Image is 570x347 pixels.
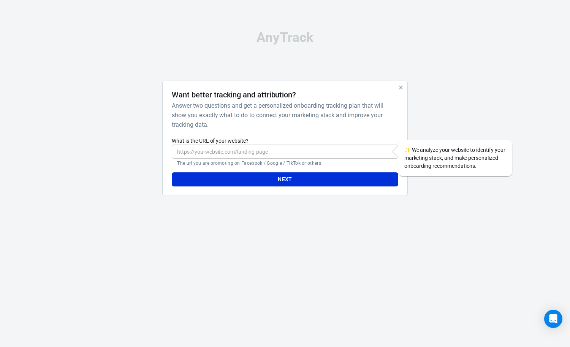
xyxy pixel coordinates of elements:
[177,160,393,166] p: The url you are promoting on Facebook / Google / TikTok or others
[544,310,562,328] div: Open Intercom Messenger
[95,31,475,44] div: AnyTrack
[172,145,398,159] input: https://yourwebsite.com/landing-page
[404,147,411,153] span: sparkles
[172,90,296,99] h4: Want better tracking and attribution?
[398,140,512,176] div: We analyze your website to identify your marketing stack, and make personalized onboarding recomm...
[172,137,398,145] label: What is the URL of your website?
[172,101,395,129] h6: Answer two questions and get a personalized onboarding tracking plan that will show you exactly w...
[172,172,398,186] button: Next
